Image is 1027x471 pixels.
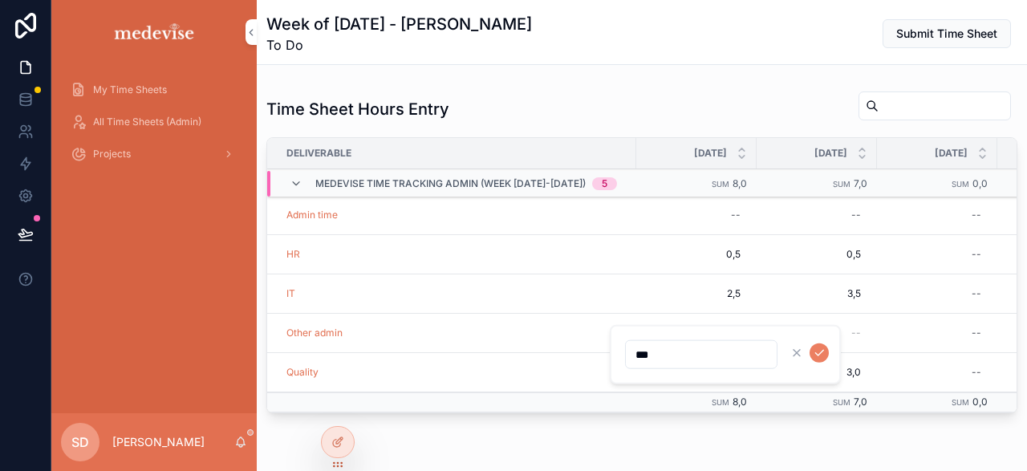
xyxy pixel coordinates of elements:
img: App logo [112,19,197,45]
small: Sum [833,180,850,189]
small: Sum [712,398,729,407]
div: -- [851,209,861,221]
div: -- [972,287,981,300]
a: All Time Sheets (Admin) [61,108,247,136]
span: Deliverable [286,147,351,160]
div: -- [972,248,981,261]
p: [PERSON_NAME] [112,434,205,450]
span: 2,5 [652,287,741,300]
h1: Time Sheet Hours Entry [266,98,449,120]
span: Projects [93,148,131,160]
div: -- [972,209,981,221]
h1: Week of [DATE] - [PERSON_NAME] [266,13,532,35]
span: 7,0 [854,396,867,408]
span: My Time Sheets [93,83,167,96]
span: [DATE] [694,147,727,160]
span: 8,0 [733,396,747,408]
span: [DATE] [814,147,847,160]
div: scrollable content [51,64,257,189]
a: IT [286,287,295,300]
span: All Time Sheets (Admin) [93,116,201,128]
div: 5 [602,177,607,190]
small: Sum [712,180,729,189]
a: Quality [286,366,319,379]
small: Sum [952,398,969,407]
span: SD [71,432,89,452]
span: To Do [266,35,532,55]
a: Admin time [286,209,338,221]
span: 8,0 [733,177,747,189]
span: 0,0 [972,396,988,408]
small: Sum [952,180,969,189]
a: Other admin [286,327,343,339]
small: Sum [833,398,850,407]
button: Submit Time Sheet [883,19,1011,48]
div: -- [731,209,741,221]
span: 0,0 [972,177,988,189]
div: -- [972,366,981,379]
span: 7,0 [854,177,867,189]
span: Medevise Time Tracking ADMIN (week [DATE]-[DATE]) [315,177,586,190]
span: [DATE] [935,147,968,160]
a: My Time Sheets [61,75,247,104]
div: -- [851,327,861,339]
div: -- [972,327,981,339]
span: Submit Time Sheet [896,26,997,42]
span: 3,5 [773,287,861,300]
a: Projects [61,140,247,169]
span: 0,5 [773,248,861,261]
span: 0,5 [652,248,741,261]
a: HR [286,248,300,261]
